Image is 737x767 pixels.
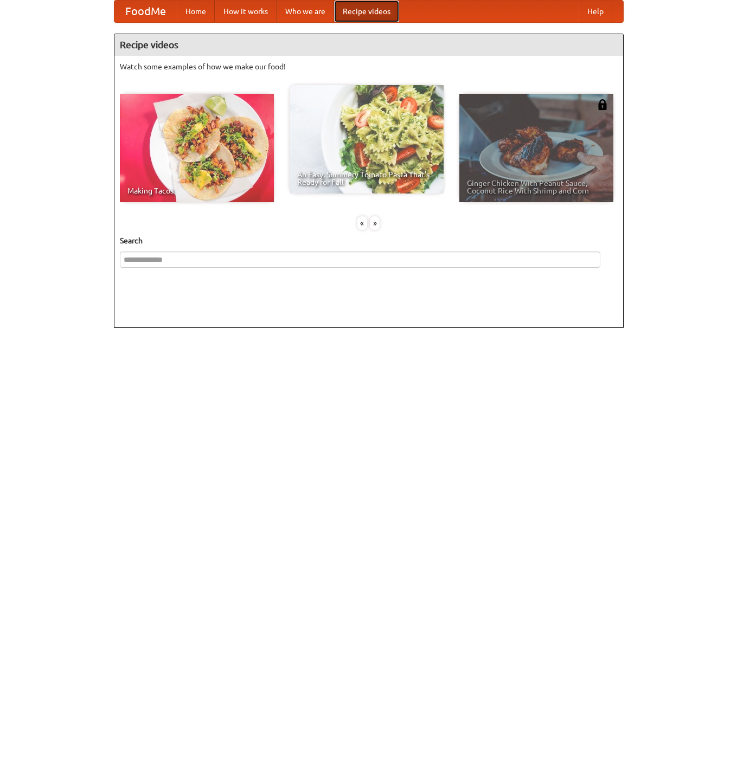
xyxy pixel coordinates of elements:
a: How it works [215,1,277,22]
a: Home [177,1,215,22]
h4: Recipe videos [114,34,623,56]
h5: Search [120,235,618,246]
div: » [370,216,380,230]
a: Making Tacos [120,94,274,202]
a: Who we are [277,1,334,22]
a: FoodMe [114,1,177,22]
p: Watch some examples of how we make our food! [120,61,618,72]
span: An Easy, Summery Tomato Pasta That's Ready for Fall [297,171,436,186]
a: Help [579,1,612,22]
span: Making Tacos [127,187,266,195]
img: 483408.png [597,99,608,110]
div: « [357,216,367,230]
a: An Easy, Summery Tomato Pasta That's Ready for Fall [290,85,444,194]
a: Recipe videos [334,1,399,22]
